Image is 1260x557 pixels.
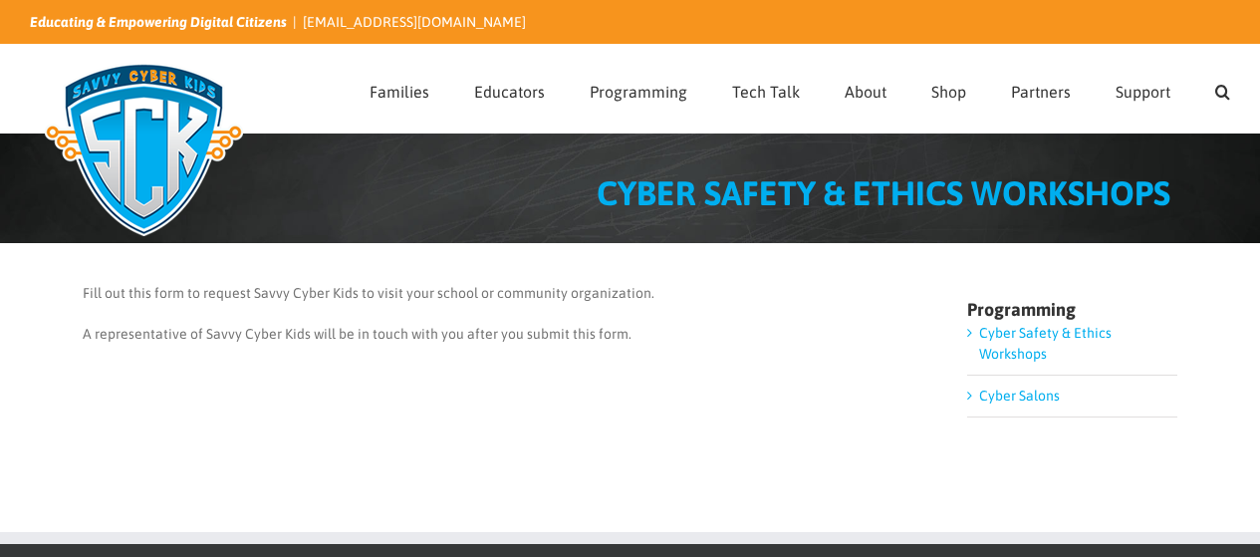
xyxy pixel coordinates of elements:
a: About [845,45,886,133]
span: CYBER SAFETY & ETHICS WORKSHOPS [597,173,1170,212]
span: Support [1116,84,1170,100]
a: Partners [1011,45,1071,133]
span: Programming [590,84,687,100]
span: Educators [474,84,545,100]
a: Support [1116,45,1170,133]
a: Cyber Safety & Ethics Workshops [979,325,1112,362]
a: Tech Talk [732,45,800,133]
a: [EMAIL_ADDRESS][DOMAIN_NAME] [303,14,526,30]
span: Families [370,84,429,100]
a: Families [370,45,429,133]
nav: Main Menu [370,45,1230,133]
i: Educating & Empowering Digital Citizens [30,14,287,30]
span: Tech Talk [732,84,800,100]
span: Fill out this form to request Savvy Cyber Kids to visit your school or community organization. [83,285,654,301]
h4: Programming [967,301,1177,319]
span: Shop [931,84,966,100]
a: Programming [590,45,687,133]
span: A representative of Savvy Cyber Kids will be in touch with you after you submit this form. [83,326,631,342]
a: Search [1215,45,1230,133]
a: Educators [474,45,545,133]
span: Partners [1011,84,1071,100]
img: Savvy Cyber Kids Logo [30,50,258,249]
a: Shop [931,45,966,133]
a: Cyber Salons [979,388,1060,404]
span: About [845,84,886,100]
